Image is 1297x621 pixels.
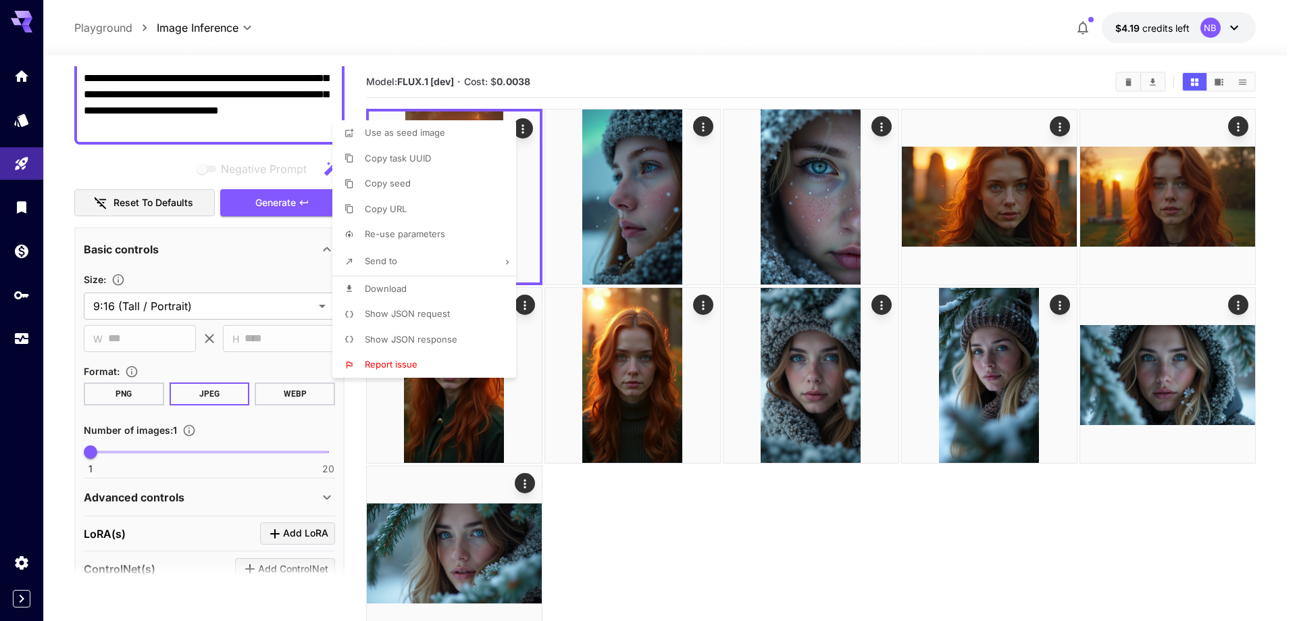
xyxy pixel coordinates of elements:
span: Send to [365,255,397,266]
span: Copy URL [365,203,407,214]
span: Re-use parameters [365,228,445,239]
span: Copy seed [365,178,411,189]
span: Use as seed image [365,127,445,138]
span: Show JSON response [365,334,457,345]
span: Report issue [365,359,417,370]
span: Copy task UUID [365,153,431,164]
span: Download [365,283,407,294]
span: Show JSON request [365,308,450,319]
